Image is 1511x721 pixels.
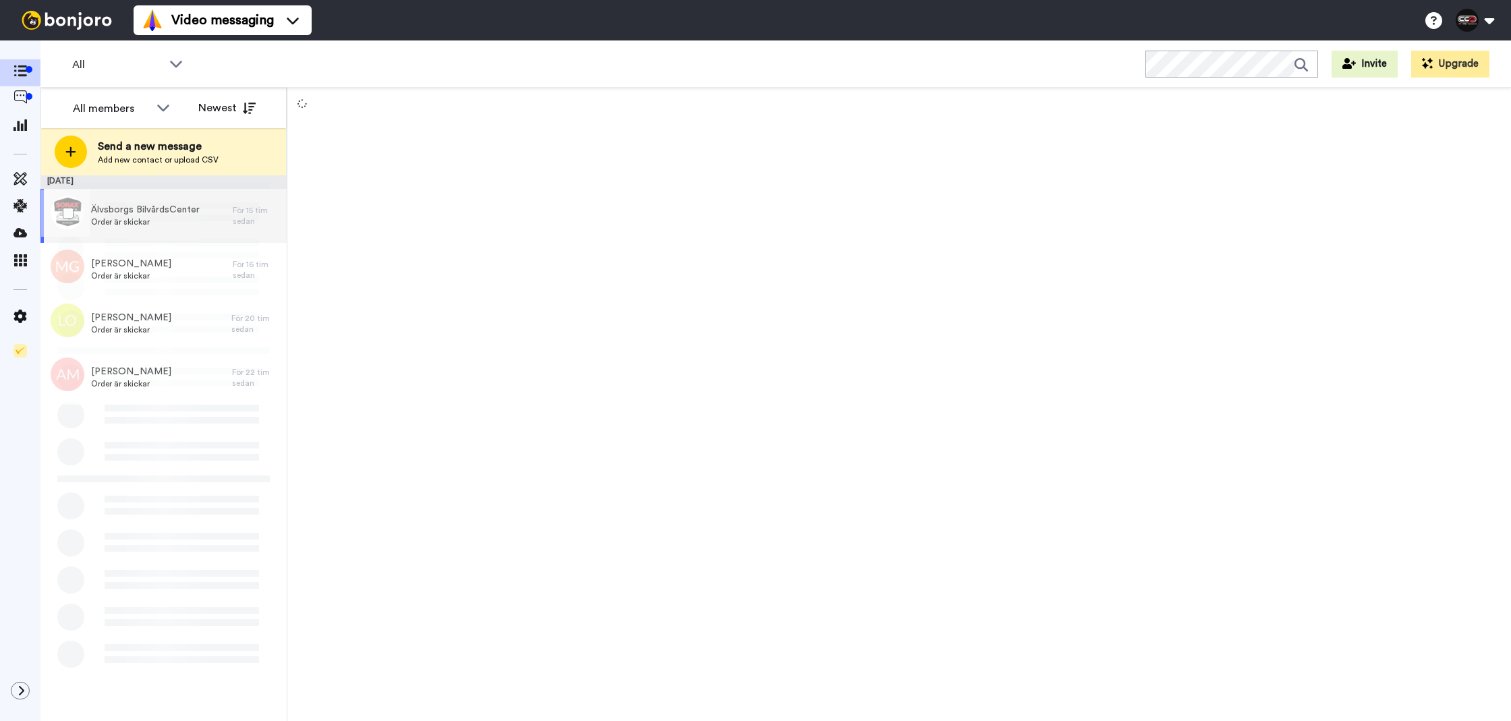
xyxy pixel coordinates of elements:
[91,217,200,227] span: Order är skickar
[40,175,287,189] div: [DATE]
[16,11,117,30] img: bj-logo-header-white.svg
[91,378,171,389] span: Order är skickar
[171,11,274,30] span: Video messaging
[91,203,200,217] span: Älvsborgs BilvårdsCenter
[91,270,171,281] span: Order är skickar
[13,344,27,357] img: Checklist.svg
[1411,51,1489,78] button: Upgrade
[1332,51,1398,78] button: Invite
[233,259,280,281] div: För 16 tim sedan
[98,138,219,154] span: Send a new message
[98,154,219,165] span: Add new contact or upload CSV
[73,100,150,117] div: All members
[51,304,84,337] img: lo.png
[91,257,171,270] span: [PERSON_NAME]
[51,250,84,283] img: mg.png
[188,94,266,121] button: Newest
[51,357,84,391] img: am.png
[91,311,171,324] span: [PERSON_NAME]
[233,205,280,227] div: För 15 tim sedan
[232,367,280,388] div: För 22 tim sedan
[142,9,163,31] img: vm-color.svg
[231,313,280,335] div: För 20 tim sedan
[91,365,171,378] span: [PERSON_NAME]
[72,57,163,73] span: All
[91,324,171,335] span: Order är skickar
